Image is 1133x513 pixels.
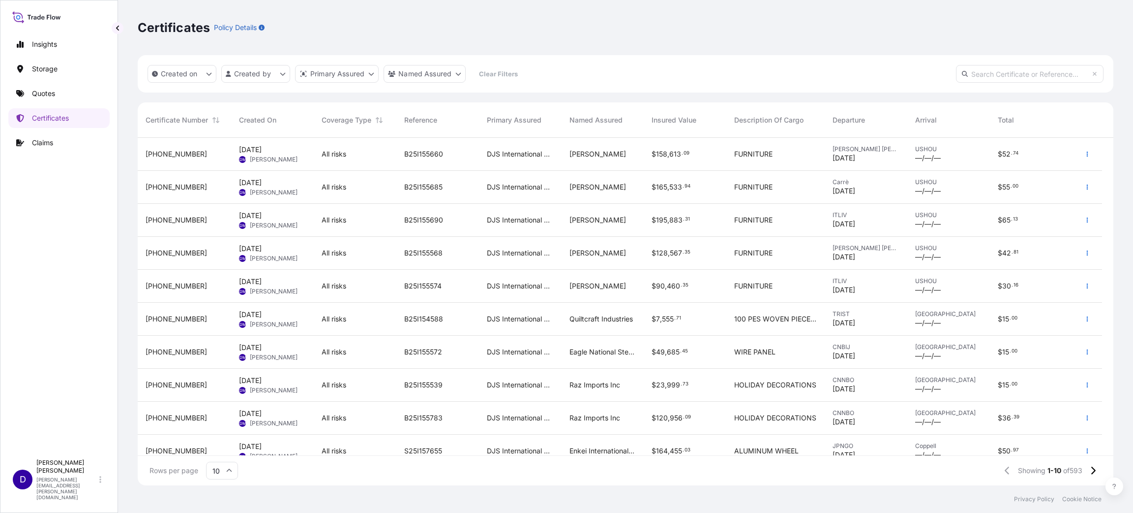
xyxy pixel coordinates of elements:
[36,459,97,475] p: [PERSON_NAME] [PERSON_NAME]
[569,182,626,192] span: [PERSON_NAME]
[915,219,941,229] span: —/—/—
[1014,416,1019,419] span: 39
[998,283,1002,289] span: $
[668,415,670,421] span: ,
[667,184,669,191] span: ,
[833,450,855,460] span: [DATE]
[998,115,1014,125] span: Total
[404,149,443,159] span: B25I155660
[322,215,346,225] span: All risks
[1013,185,1018,188] span: 00
[734,115,804,125] span: Description Of Cargo
[487,182,554,192] span: DJS International Services, Inc.
[915,376,982,384] span: [GEOGRAPHIC_DATA]
[833,376,899,384] span: CNNBO
[685,185,690,188] span: 94
[683,416,685,419] span: .
[239,310,262,320] span: [DATE]
[915,318,941,328] span: —/—/—
[239,188,246,197] span: DM
[915,211,982,219] span: USHOU
[239,385,246,395] span: DM
[210,114,222,126] button: Sort
[310,69,364,79] p: Primary Assured
[676,317,681,320] span: 71
[669,151,681,158] span: 613
[250,189,298,196] span: [PERSON_NAME]
[667,382,680,388] span: 999
[250,222,298,229] span: [PERSON_NAME]
[239,320,246,329] span: DM
[652,151,656,158] span: $
[833,442,899,450] span: JPNGO
[1013,449,1019,452] span: 97
[833,285,855,295] span: [DATE]
[487,115,541,125] span: Primary Assured
[1002,349,1009,355] span: 15
[1002,382,1009,388] span: 15
[146,281,207,291] span: [PHONE_NUMBER]
[149,466,198,476] span: Rows per page
[1002,415,1011,421] span: 36
[667,217,669,224] span: ,
[668,250,670,256] span: ,
[239,145,262,155] span: [DATE]
[833,310,899,318] span: TRIST
[146,115,208,125] span: Certificate Number
[1011,218,1013,221] span: .
[1002,283,1011,289] span: 30
[667,151,669,158] span: ,
[682,350,688,353] span: 45
[833,115,865,125] span: Departure
[734,149,773,159] span: FURNITURE
[487,314,554,324] span: DJS International Services, Inc.
[683,383,688,386] span: 73
[680,350,682,353] span: .
[239,442,262,451] span: [DATE]
[652,283,656,289] span: $
[1014,495,1054,503] p: Privacy Policy
[670,250,682,256] span: 567
[1002,217,1011,224] span: 65
[471,66,526,82] button: Clear Filters
[487,413,554,423] span: DJS International Services, Inc.
[669,217,683,224] span: 883
[161,69,198,79] p: Created on
[1012,416,1013,419] span: .
[250,419,298,427] span: [PERSON_NAME]
[569,314,633,324] span: Quiltcraft Industries
[734,182,773,192] span: FURNITURE
[1010,317,1011,320] span: .
[239,277,262,287] span: [DATE]
[569,380,620,390] span: Raz Imports Inc
[833,252,855,262] span: [DATE]
[665,382,667,388] span: ,
[1002,316,1009,322] span: 15
[569,347,636,357] span: Eagle National Steel Ltd
[685,251,690,254] span: 35
[214,23,257,32] p: Policy Details
[1002,250,1011,256] span: 42
[404,182,443,192] span: B25I155685
[404,281,442,291] span: B25I155574
[685,449,690,452] span: 03
[20,475,26,484] span: D
[569,413,620,423] span: Raz Imports Inc
[998,316,1002,322] span: $
[684,152,689,155] span: 09
[239,254,246,263] span: DM
[998,250,1002,256] span: $
[404,446,442,456] span: S25I157655
[146,215,207,225] span: [PHONE_NUMBER]
[998,349,1002,355] span: $
[322,149,346,159] span: All risks
[915,277,982,285] span: USHOU
[239,155,246,164] span: DM
[915,178,982,186] span: USHOU
[1047,466,1061,476] span: 1-10
[404,314,443,324] span: B25I154588
[146,347,207,357] span: [PHONE_NUMBER]
[652,415,656,421] span: $
[322,281,346,291] span: All risks
[1012,350,1017,353] span: 00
